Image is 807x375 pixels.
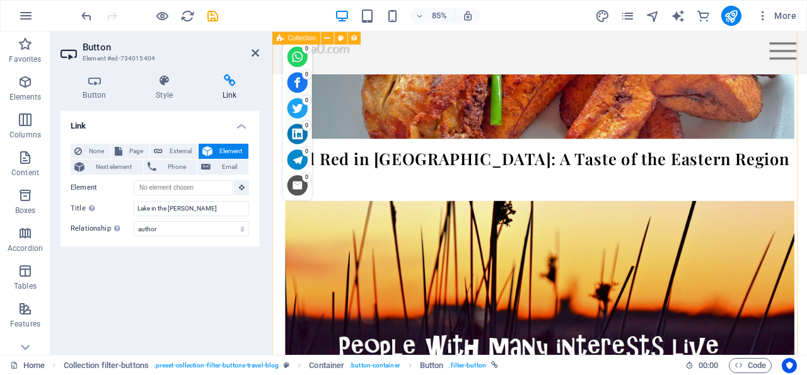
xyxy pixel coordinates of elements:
span: Email [214,159,245,175]
span: . button-container [349,358,400,373]
h4: Button [61,74,134,101]
button: Phone [144,159,197,175]
p: Favorites [9,54,41,64]
button: text_generator [671,8,686,23]
i: Undo: Change link (Ctrl+Z) [79,9,94,23]
h6: 85% [429,8,450,23]
input: No element chosen [134,180,233,195]
span: More [757,9,796,22]
button: publish [721,6,741,26]
button: More [752,6,801,26]
span: External [166,144,194,159]
button: Element [199,144,248,159]
i: Save (Ctrl+S) [206,9,220,23]
h3: Element #ed-734015404 [83,53,234,64]
nav: breadcrumb [64,358,498,373]
i: Publish [724,9,738,23]
i: Design (Ctrl+Alt+Y) [595,9,610,23]
label: Element [71,180,134,195]
span: Phone [160,159,194,175]
p: Accordion [8,243,43,253]
span: Element [216,144,245,159]
span: . preset-collection-filter-buttons-travel-blog [154,358,279,373]
h4: Style [134,74,200,101]
button: Email [197,159,248,175]
h4: Link [61,111,259,134]
h6: Session time [685,358,719,373]
p: Columns [9,130,41,140]
p: Boxes [15,205,36,216]
button: Next element [71,159,143,175]
i: Pages (Ctrl+Alt+S) [620,9,635,23]
label: Title [71,201,134,216]
i: AI Writer [671,9,685,23]
button: Page [111,144,149,159]
span: Click to select. Double-click to edit [309,358,344,373]
button: Click here to leave preview mode and continue editing [154,8,170,23]
button: undo [79,8,94,23]
button: External [150,144,198,159]
span: Next element [88,159,139,175]
p: Features [10,319,40,329]
i: Commerce [696,9,711,23]
button: 85% [410,8,455,23]
label: Relationship [71,221,134,236]
i: On resize automatically adjust zoom level to fit chosen device. [462,10,473,21]
button: design [595,8,610,23]
a: Click to cancel selection. Double-click to open Pages [10,358,45,373]
button: pages [620,8,636,23]
p: Tables [14,281,37,291]
span: : [707,361,709,370]
h2: Button [83,42,259,53]
h4: Link [200,74,259,101]
span: Page [126,144,146,159]
span: Click to select. Double-click to edit [64,358,149,373]
span: . filter-button [448,358,485,373]
span: Collection [288,35,316,41]
button: Usercentrics [782,358,797,373]
button: None [71,144,110,159]
button: navigator [646,8,661,23]
p: Content [11,168,39,178]
span: None [86,144,107,159]
span: 00 00 [699,358,718,373]
input: Title [134,201,249,216]
button: reload [180,8,195,23]
i: This element is linked [491,362,498,369]
button: commerce [696,8,711,23]
button: save [205,8,220,23]
span: Click to select. Double-click to edit [420,358,444,373]
span: Code [734,358,766,373]
i: This element is a customizable preset [284,362,289,369]
button: Code [729,358,772,373]
i: Navigator [646,9,660,23]
p: Elements [9,92,42,102]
